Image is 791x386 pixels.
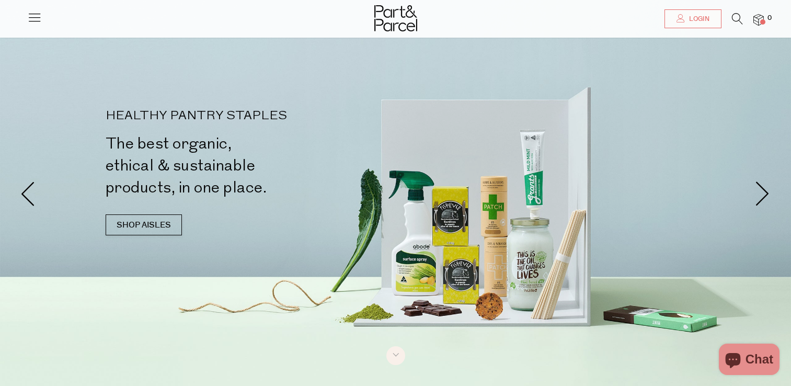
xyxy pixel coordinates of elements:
[374,5,417,31] img: Part&Parcel
[664,9,721,28] a: Login
[716,344,783,378] inbox-online-store-chat: Shopify online store chat
[686,15,709,24] span: Login
[106,133,400,199] h2: The best organic, ethical & sustainable products, in one place.
[106,110,400,122] p: HEALTHY PANTRY STAPLES
[765,14,774,23] span: 0
[106,214,182,235] a: SHOP AISLES
[753,14,764,25] a: 0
